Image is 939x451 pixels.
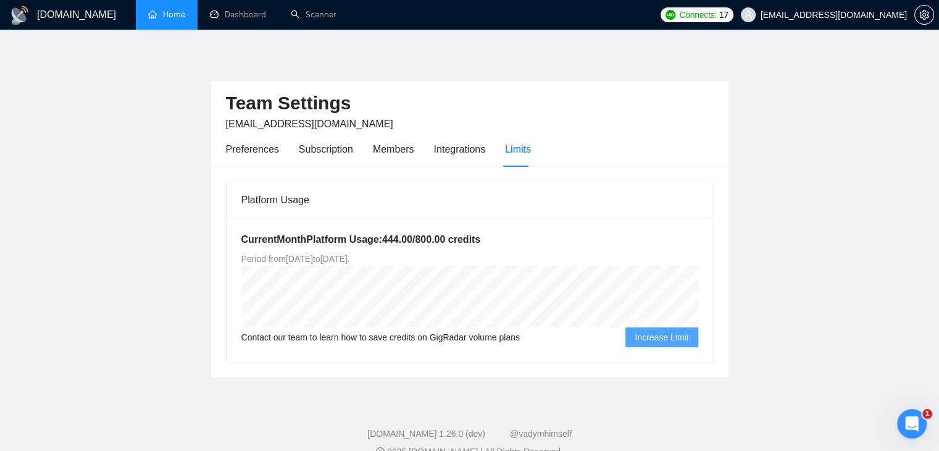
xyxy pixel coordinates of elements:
[434,141,486,157] div: Integrations
[241,182,698,217] div: Platform Usage
[625,327,698,347] button: Increase Limit
[922,409,932,419] span: 1
[373,141,414,157] div: Members
[897,409,927,439] iframe: Intercom live chat
[241,331,520,344] span: Contact our team to learn how to save credits on GigRadar volume plans
[241,254,350,264] span: Period from [DATE] to [DATE] .
[226,119,393,129] span: [EMAIL_ADDRESS][DOMAIN_NAME]
[914,10,934,20] a: setting
[10,6,30,25] img: logo
[226,91,714,116] h2: Team Settings
[291,9,336,20] a: searchScanner
[914,5,934,25] button: setting
[510,429,572,439] a: @vadymhimself
[148,9,185,20] a: homeHome
[226,141,279,157] div: Preferences
[505,141,531,157] div: Limits
[744,11,753,19] span: user
[719,8,728,22] span: 17
[666,10,675,20] img: upwork-logo.png
[241,232,698,247] h5: Current Month Platform Usage: 444.00 / 800.00 credits
[299,141,353,157] div: Subscription
[635,331,688,344] span: Increase Limit
[367,429,485,439] a: [DOMAIN_NAME] 1.26.0 (dev)
[679,8,716,22] span: Connects:
[210,9,266,20] a: dashboardDashboard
